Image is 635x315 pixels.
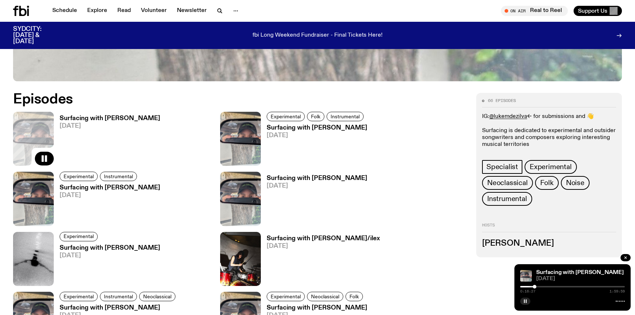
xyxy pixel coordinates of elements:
span: [DATE] [536,276,625,282]
a: Specialist [482,160,522,174]
a: Surfacing with [PERSON_NAME][DATE] [54,245,160,286]
a: Neoclassical [307,292,343,301]
span: [DATE] [60,192,160,199]
span: Instrumental [104,174,133,179]
a: Experimental [267,292,305,301]
h3: Surfacing with [PERSON_NAME] [60,185,160,191]
h3: Surfacing with [PERSON_NAME] [60,305,178,311]
span: Noise [566,179,585,187]
a: Explore [83,6,112,16]
button: Support Us [574,6,622,16]
span: Experimental [271,114,301,119]
span: Folk [540,179,554,187]
span: [DATE] [60,123,160,129]
span: 1:59:59 [610,290,625,293]
a: Experimental [60,232,98,241]
a: Experimental [525,160,577,174]
span: Specialist [486,163,518,171]
a: @lukemdezilva [489,114,527,119]
span: Experimental [271,294,301,299]
h3: Surfacing with [PERSON_NAME] [60,115,160,122]
a: Folk [535,176,559,190]
a: Surfacing with [PERSON_NAME]/ilex[DATE] [261,236,380,286]
a: Experimental [60,172,98,181]
span: Instrumental [104,294,133,299]
span: 66 episodes [488,99,516,103]
span: Experimental [64,234,94,239]
span: Neoclassical [311,294,339,299]
span: [DATE] [267,183,367,189]
a: Read [113,6,135,16]
h3: Surfacing with [PERSON_NAME]/ilex [267,236,380,242]
a: Experimental [267,112,305,121]
a: Surfacing with [PERSON_NAME][DATE] [261,175,367,226]
h3: [PERSON_NAME] [482,240,616,247]
p: IG: <- for submissions and 👋 Surfacing is dedicated to experimental and outsider songwriters and ... [482,113,616,148]
a: Schedule [48,6,81,16]
a: Instrumental [482,192,532,206]
a: Surfacing with [PERSON_NAME][DATE] [54,185,160,226]
span: Experimental [530,163,572,171]
a: Instrumental [100,292,137,301]
span: Experimental [64,294,94,299]
h2: Episodes [13,93,404,106]
h3: Surfacing with [PERSON_NAME] [267,125,367,131]
a: Neoclassical [139,292,175,301]
span: Instrumental [487,195,527,203]
p: fbi Long Weekend Fundraiser - Final Tickets Here! [252,32,383,39]
a: Experimental [60,292,98,301]
span: [DATE] [267,132,367,139]
span: Experimental [64,174,94,179]
span: Neoclassical [487,179,528,187]
h3: Surfacing with [PERSON_NAME] [60,245,160,251]
a: Noise [561,176,590,190]
a: Folk [307,112,324,121]
span: [DATE] [60,253,160,259]
span: Folk [349,294,359,299]
img: Image by Billy Zammit [220,232,261,286]
a: Volunteer [137,6,171,16]
a: Newsletter [173,6,211,16]
a: Instrumental [100,172,137,181]
a: Surfacing with [PERSON_NAME] [536,270,624,275]
h3: Surfacing with [PERSON_NAME] [267,305,367,311]
span: 0:16:27 [520,290,535,293]
a: Surfacing with [PERSON_NAME][DATE] [54,115,160,166]
h2: Hosts [482,223,616,232]
h3: Surfacing with [PERSON_NAME] [267,175,367,181]
a: Surfacing with [PERSON_NAME][DATE] [261,125,367,166]
span: Folk [311,114,320,119]
span: [DATE] [267,243,380,249]
span: Neoclassical [143,294,171,299]
h3: SYDCITY: [DATE] & [DATE] [13,26,60,45]
span: Support Us [578,8,607,14]
a: Neoclassical [482,176,533,190]
a: Instrumental [327,112,364,121]
span: Instrumental [331,114,360,119]
a: Folk [345,292,363,301]
button: On AirReal to Reel [501,6,568,16]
